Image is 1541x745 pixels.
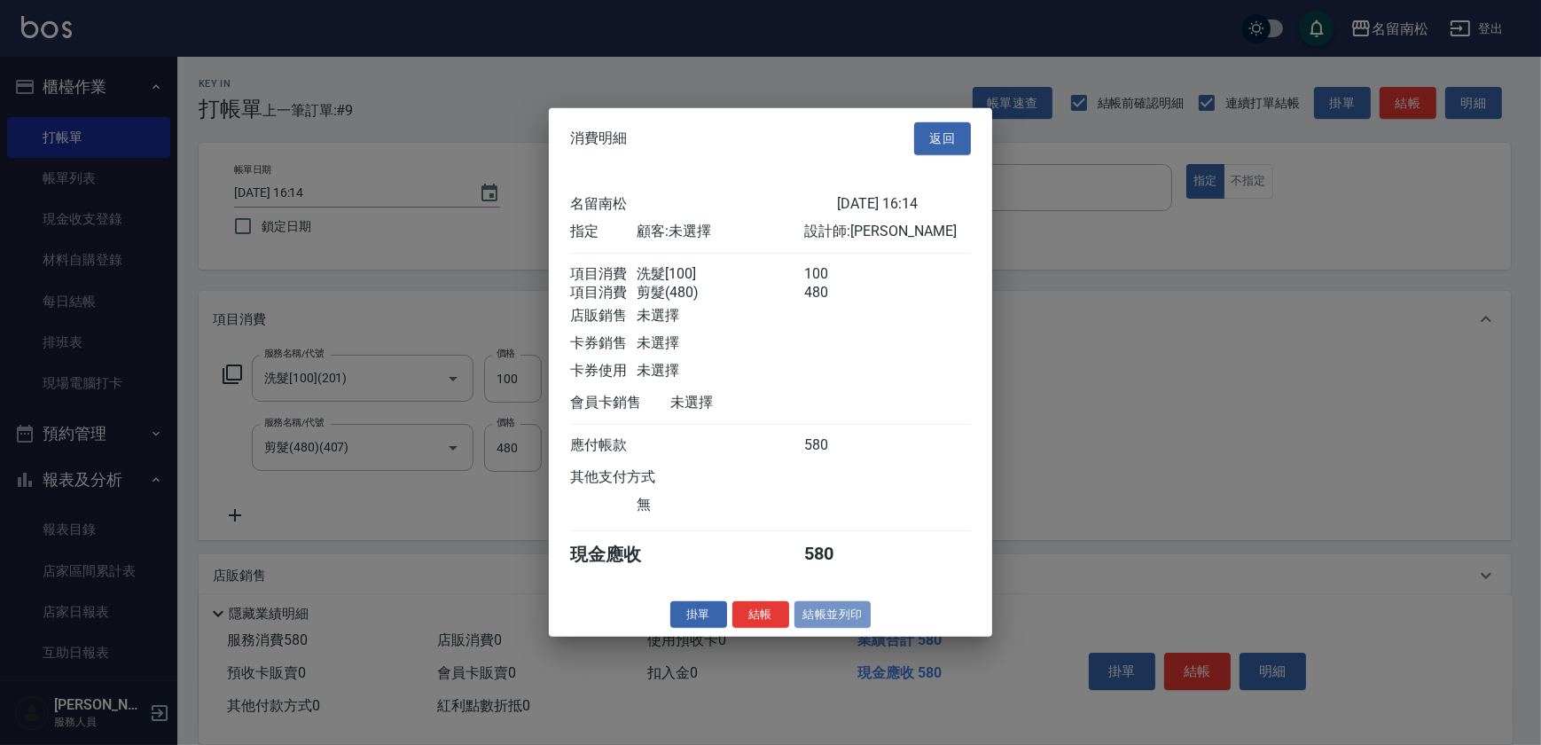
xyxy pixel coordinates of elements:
[570,361,637,380] div: 卡券使用
[570,435,637,454] div: 應付帳款
[637,333,803,352] div: 未選擇
[804,222,971,240] div: 設計師: [PERSON_NAME]
[670,600,727,628] button: 掛單
[837,194,971,213] div: [DATE] 16:14
[637,283,803,302] div: 剪髮(480)
[570,542,670,566] div: 現金應收
[570,222,637,240] div: 指定
[570,283,637,302] div: 項目消費
[670,393,837,412] div: 未選擇
[637,495,803,514] div: 無
[570,467,704,486] div: 其他支付方式
[794,600,872,628] button: 結帳並列印
[804,435,871,454] div: 580
[570,333,637,352] div: 卡券銷售
[804,542,871,566] div: 580
[570,306,637,325] div: 店販銷售
[637,264,803,283] div: 洗髮[100]
[637,306,803,325] div: 未選擇
[732,600,789,628] button: 結帳
[570,393,670,412] div: 會員卡銷售
[804,264,871,283] div: 100
[914,122,971,155] button: 返回
[570,264,637,283] div: 項目消費
[804,283,871,302] div: 480
[637,361,803,380] div: 未選擇
[570,194,837,213] div: 名留南松
[570,129,627,147] span: 消費明細
[637,222,803,240] div: 顧客: 未選擇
